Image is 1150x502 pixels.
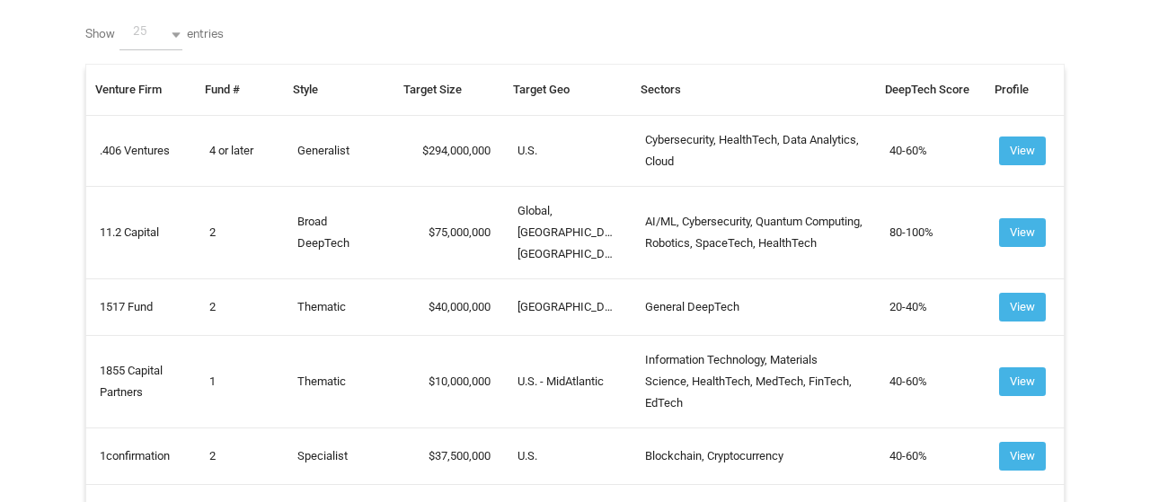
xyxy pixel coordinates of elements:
[86,115,197,186] td: .406 Ventures
[999,374,1046,387] a: View
[196,335,284,427] td: 1
[196,115,284,186] td: 4 or later
[632,64,876,115] th: Sectors: activate to sort column ascending
[119,19,182,50] button: Showentries
[632,186,876,278] td: AI/ML, Cybersecurity, Quantum Computing, Robotics, SpaceTech, HealthTech
[284,186,394,278] td: Broad DeepTech
[86,335,197,427] td: 1855 Capital Partners
[876,186,986,278] td: 80-100%
[632,278,876,335] td: General DeepTech
[999,367,1046,396] button: View
[196,427,284,484] td: 2
[86,186,197,278] td: 11.2 Capital
[504,335,632,427] td: U.S. - MidAtlantic
[284,278,394,335] td: Thematic
[284,115,394,186] td: Generalist
[504,427,632,484] td: U.S.
[986,64,1064,115] th: Profile
[394,427,505,484] td: 37,500,000
[876,335,986,427] td: 40-60%
[876,64,986,115] th: DeepTech Score: activate to sort column ascending
[999,218,1046,247] button: View
[632,115,876,186] td: Cybersecurity, HealthTech, Data Analytics, Cloud
[999,448,1046,462] a: View
[876,278,986,335] td: 20-40%
[876,115,986,186] td: 40-60%
[999,299,1046,313] a: View
[284,335,394,427] td: Thematic
[394,278,505,335] td: 40,000,000
[86,278,197,335] td: 1517 Fund
[504,115,632,186] td: U.S.
[196,278,284,335] td: 2
[86,427,197,484] td: 1confirmation
[999,143,1046,156] a: View
[632,427,876,484] td: Blockchain, Cryptocurrency
[999,225,1046,238] a: View
[133,25,196,42] span: 25
[504,278,632,335] td: [GEOGRAPHIC_DATA]
[394,115,505,186] td: 294,000,000
[85,19,224,50] label: Show entries
[394,64,505,115] th: Target Size: activate to sort column ascending
[284,427,394,484] td: Specialist
[504,64,632,115] th: Target Geo: activate to sort column ascending
[86,64,197,115] th: Venture Firm: activate to sort column ascending
[196,186,284,278] td: 2
[504,186,632,278] td: Global, [GEOGRAPHIC_DATA], [GEOGRAPHIC_DATA]
[632,335,876,427] td: Information Technology, Materials Science, HealthTech, MedTech, FinTech, EdTech
[196,64,284,115] th: Fund #: activate to sort column ascending
[999,137,1046,165] button: View
[284,64,394,115] th: Style: activate to sort column ascending
[394,335,505,427] td: 10,000,000
[999,293,1046,321] button: View
[999,442,1046,471] button: View
[876,427,986,484] td: 40-60%
[394,186,505,278] td: 75,000,000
